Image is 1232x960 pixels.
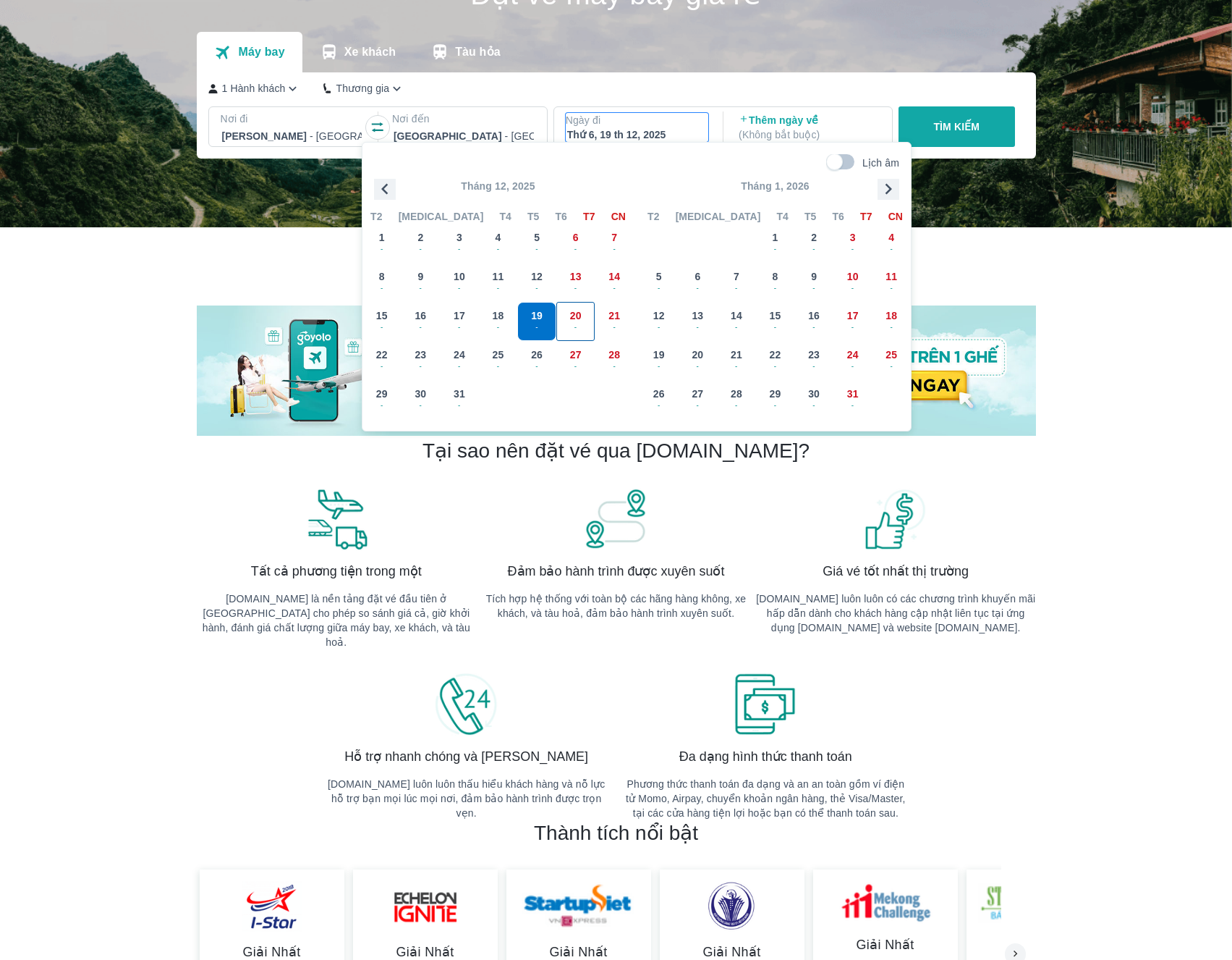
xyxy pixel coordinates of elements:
[718,361,755,372] span: -
[885,308,897,323] span: 18
[595,263,634,302] button: 14-
[238,45,284,59] p: Máy bay
[556,341,595,380] button: 27-
[326,777,606,820] p: [DOMAIN_NAME] luôn luôn thấu hiểu khách hàng và nỗ lực hỗ trợ bạn mọi lúc mọi nơi, đảm bảo hành t...
[518,243,556,255] span: -
[679,380,718,419] button: 27-
[872,321,910,333] span: -
[872,263,911,302] button: 11-
[402,302,441,341] button: 16-
[362,302,402,341] button: 15-
[402,380,441,419] button: 30-
[454,269,465,284] span: 10
[640,282,678,294] span: -
[595,302,634,341] button: 21-
[933,119,980,134] p: TÌM KIẾM
[640,179,911,193] p: Tháng 1, 2026
[679,400,717,411] span: -
[757,243,794,255] span: -
[441,243,478,255] span: -
[493,308,504,323] span: 18
[676,209,761,224] span: [MEDICAL_DATA]
[455,45,501,59] p: Tàu hỏa
[692,387,703,401] span: 27
[556,302,595,341] button: 20-
[440,302,479,341] button: 17-
[531,348,543,362] span: 26
[493,269,504,284] span: 11
[595,282,633,294] span: -
[531,308,543,323] span: 19
[517,302,556,341] button: 19-
[834,400,872,411] span: -
[476,591,756,620] p: Tích hợp hệ thống với toàn bộ các hãng hàng không, xe khách, và tàu hoả, đảm bảo hành trình xuyên...
[872,341,911,380] button: 25-
[717,263,756,302] button: 7-
[480,243,517,255] span: -
[679,302,718,341] button: 13-
[197,591,477,649] p: [DOMAIN_NAME] là nền tảng đặt vé đầu tiên ở [GEOGRAPHIC_DATA] cho phép so sánh giá cả, giờ khởi h...
[365,881,486,932] img: banner
[595,224,634,263] button: 7-
[825,936,946,953] span: Giải Nhất
[197,250,1036,277] h2: Chương trình giảm giá
[862,156,899,170] p: Lịch âm
[731,308,742,323] span: 14
[402,243,440,255] span: -
[756,380,795,419] button: 29-
[566,113,709,127] p: Ngày đi
[808,387,820,401] span: 30
[363,282,401,294] span: -
[573,230,579,245] span: 6
[794,263,833,302] button: 9-
[804,209,816,224] span: T5
[640,400,678,411] span: -
[518,282,556,294] span: -
[611,209,626,224] span: CN
[379,230,385,245] span: 1
[770,387,781,401] span: 29
[402,341,441,380] button: 23-
[679,341,718,380] button: 20-
[656,269,662,284] span: 5
[811,230,817,245] span: 2
[362,380,402,419] button: 29-
[221,111,364,126] p: Nơi đi
[376,308,388,323] span: 15
[833,302,872,341] button: 17-
[653,308,665,323] span: 12
[479,224,518,263] button: 4-
[872,282,910,294] span: -
[731,348,742,362] span: 21
[834,321,872,333] span: -
[441,321,478,333] span: -
[773,269,778,284] span: 8
[885,269,897,284] span: 11
[517,263,556,302] button: 12-
[556,263,595,302] button: 13-
[872,361,910,372] span: -
[640,380,679,419] button: 26-
[671,881,793,932] img: banner
[872,224,911,263] button: 4-
[640,302,679,341] button: 12-
[402,282,440,294] span: -
[833,209,844,224] span: T6
[518,361,556,372] span: -
[440,224,479,263] button: 3-
[570,269,582,284] span: 13
[251,563,422,580] span: Tất cả phương tiện trong một
[794,224,833,263] button: 2-
[860,209,872,224] span: T7
[417,269,423,284] span: 9
[556,209,567,224] span: T6
[479,341,518,380] button: 25-
[640,263,679,302] button: 5-
[363,400,401,411] span: -
[402,321,440,333] span: -
[370,209,382,224] span: T2
[679,748,852,765] span: Đa dạng hình thức thanh toán
[527,209,539,224] span: T5
[500,209,511,224] span: T4
[825,881,946,925] img: banner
